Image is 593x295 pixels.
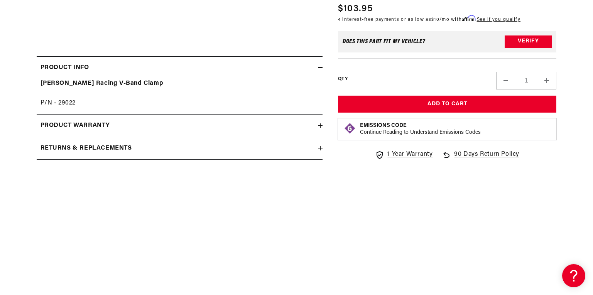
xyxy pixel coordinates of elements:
[338,16,520,23] p: 4 interest-free payments or as low as /mo with .
[37,57,323,79] summary: Product Info
[41,63,89,73] h2: Product Info
[505,35,552,48] button: Verify
[338,96,557,113] button: Add to Cart
[431,17,439,22] span: $10
[41,80,164,86] strong: [PERSON_NAME] Racing V-Band Clamp
[338,76,348,83] label: QTY
[37,137,323,160] summary: Returns & replacements
[37,79,323,108] div: P/N - 29022
[387,150,433,160] span: 1 Year Warranty
[454,150,519,168] span: 90 Days Return Policy
[442,150,519,168] a: 90 Days Return Policy
[41,143,132,153] h2: Returns & replacements
[477,17,520,22] a: See if you qualify - Learn more about Affirm Financing (opens in modal)
[375,150,433,160] a: 1 Year Warranty
[360,123,407,129] strong: Emissions Code
[41,121,110,131] h2: Product warranty
[360,130,481,137] p: Continue Reading to Understand Emissions Codes
[360,123,481,137] button: Emissions CodeContinue Reading to Understand Emissions Codes
[462,15,475,21] span: Affirm
[343,39,426,45] div: Does This part fit My vehicle?
[37,115,323,137] summary: Product warranty
[344,123,356,135] img: Emissions code
[338,2,373,16] span: $103.95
